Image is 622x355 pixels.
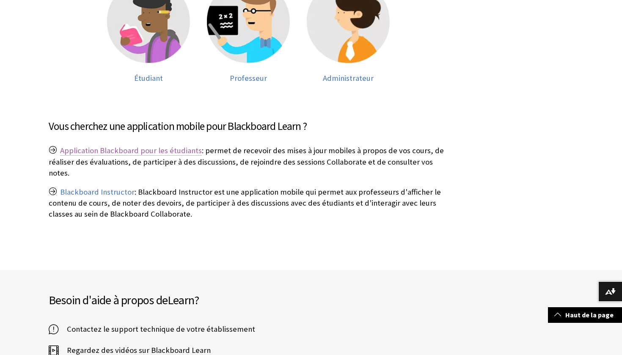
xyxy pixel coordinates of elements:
span: Learn [168,292,194,308]
h3: Vous cherchez une application mobile pour Blackboard Learn ? [49,118,448,135]
span: Administrateur [323,73,374,83]
h2: Besoin d'aide à propos de ? [49,291,311,309]
span: Contactez le support technique de votre établissement [58,323,255,336]
span: Professeur [230,73,267,83]
a: Application Blackboard pour les étudiants [60,146,202,156]
a: Haut de la page [548,307,622,323]
p: : permet de recevoir des mises à jour mobiles à propos de vos cours, de réaliser des évaluations,... [49,145,448,179]
a: Blackboard Instructor [60,187,135,197]
p: : Blackboard Instructor est une application mobile qui permet aux professeurs d'afficher le conte... [49,187,448,220]
span: Étudiant [134,73,163,83]
a: Contactez le support technique de votre établissement [49,323,255,336]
